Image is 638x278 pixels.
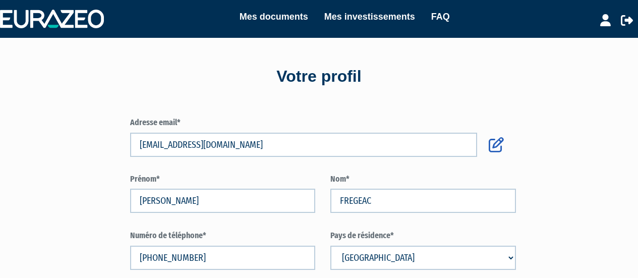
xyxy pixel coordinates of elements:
input: Prénom [130,189,316,213]
input: Adresse email [130,133,478,157]
label: Numéro de téléphone* [130,230,316,242]
a: FAQ [431,10,450,24]
label: Prénom* [130,174,316,185]
a: Mes investissements [324,10,415,24]
label: Adresse email* [130,117,516,129]
label: Pays de résidence* [330,230,516,242]
div: Votre profil [32,65,607,88]
input: Nom [330,189,516,213]
input: Numéro de téléphone [130,246,316,270]
a: Mes documents [240,10,308,24]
